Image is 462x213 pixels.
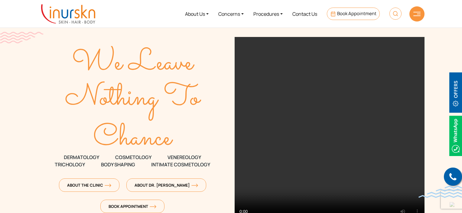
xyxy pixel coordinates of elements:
[249,2,288,25] a: Procedures
[93,116,174,161] text: Chance
[413,12,421,16] img: hamLine.svg
[64,154,99,161] span: DERMATOLOGY
[67,182,111,188] span: About The Clinic
[418,186,462,198] img: bluewave
[449,72,462,113] img: offerBt
[100,200,164,213] a: Book Appointmentorange-arrow
[389,8,402,20] img: HeaderSearch
[180,2,213,25] a: About Us
[126,178,206,192] a: About Dr. [PERSON_NAME]orange-arrow
[327,8,380,20] a: Book Appointment
[168,154,201,161] span: VENEREOLOGY
[135,182,198,188] span: About Dr. [PERSON_NAME]
[337,10,376,17] span: Book Appointment
[59,178,119,192] a: About The Clinicorange-arrow
[288,2,322,25] a: Contact Us
[55,161,85,168] span: TRICHOLOGY
[72,41,195,86] text: We Leave
[449,132,462,138] a: Whatsappicon
[150,205,156,208] img: orange-arrow
[65,76,202,121] text: Nothing To
[449,116,462,156] img: Whatsappicon
[109,204,156,209] span: Book Appointment
[151,161,210,168] span: Intimate Cosmetology
[105,184,111,187] img: orange-arrow
[41,4,95,24] img: inurskn-logo
[101,161,135,168] span: Body Shaping
[191,184,198,187] img: orange-arrow
[213,2,249,25] a: Concerns
[115,154,151,161] span: COSMETOLOGY
[450,202,454,207] img: up-blue-arrow.svg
